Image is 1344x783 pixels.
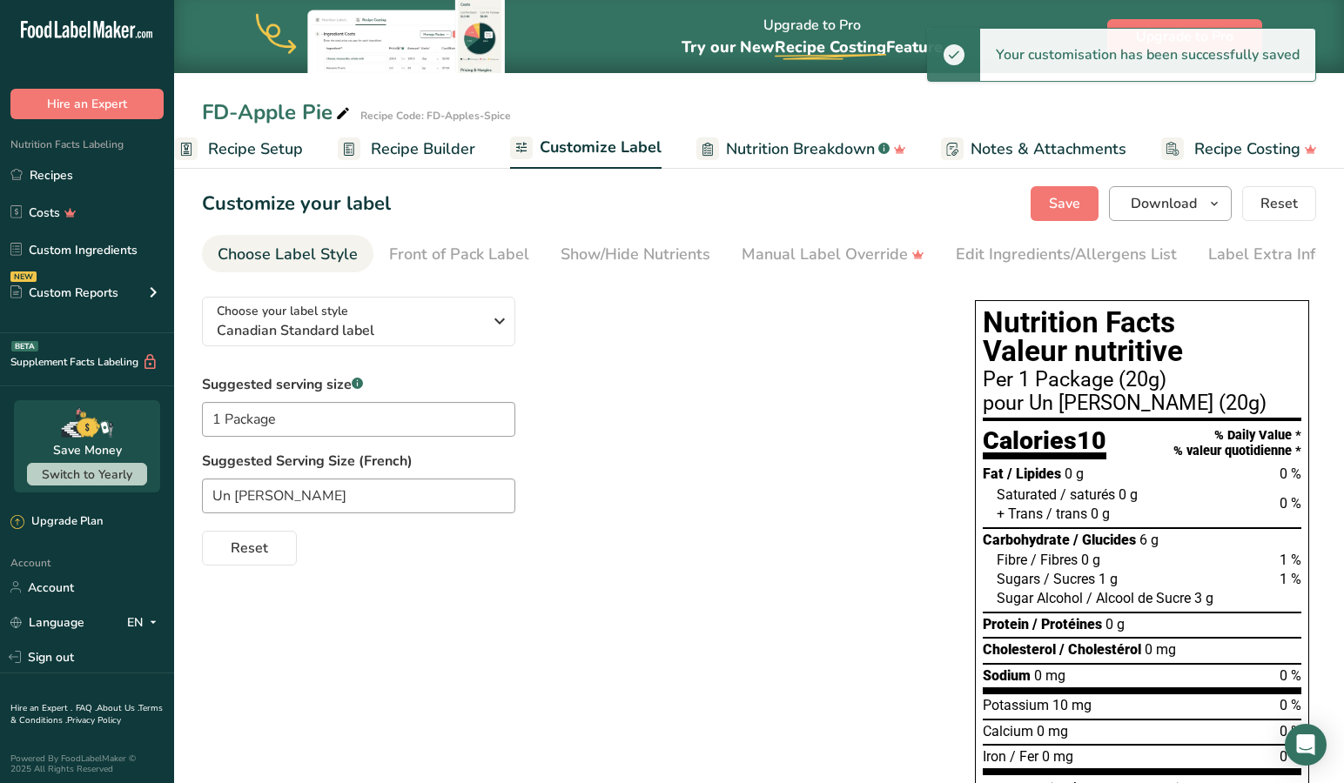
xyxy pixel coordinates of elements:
span: Recipe Builder [371,137,475,161]
a: Language [10,607,84,638]
span: / saturés [1060,486,1115,503]
span: Carbohydrate [983,532,1070,548]
a: Recipe Builder [338,130,475,169]
button: Choose your label style Canadian Standard label [202,297,515,346]
span: Sugars [997,571,1040,587]
div: pour Un [PERSON_NAME] (20g) [983,393,1301,414]
span: 1 % [1280,552,1301,568]
span: Save [1049,193,1080,214]
span: 0 g [1119,486,1138,503]
div: Upgrade Plan [10,513,103,531]
span: 0 % [1280,748,1301,765]
button: Hire an Expert [10,89,164,119]
span: Fat [983,465,1004,482]
span: Recipe Costing [775,37,886,57]
h1: Customize your label [202,190,391,218]
span: / Fer [1010,748,1038,765]
span: Choose your label style [217,302,348,320]
span: Fibre [997,552,1027,568]
span: Sodium [983,667,1031,684]
span: Recipe Costing [1194,137,1300,161]
span: Notes & Attachments [971,137,1126,161]
span: / Lipides [1007,465,1061,482]
div: Calories [983,428,1106,460]
button: Download [1109,186,1232,221]
div: Your customisation has been successfully saved [980,29,1315,81]
a: FAQ . [76,702,97,714]
div: Custom Reports [10,284,118,302]
span: 0 % [1280,465,1301,482]
div: Open Intercom Messenger [1285,724,1327,766]
span: 10 mg [1052,697,1092,713]
span: 1 g [1099,571,1118,587]
a: Hire an Expert . [10,702,72,714]
a: Recipe Costing [1161,130,1317,169]
div: Show/Hide Nutrients [561,243,710,266]
span: Customize Label [540,136,662,159]
span: / Alcool de Sucre [1086,590,1191,606]
div: Recipe Code: FD-Apples-Spice [360,108,511,124]
span: Cholesterol [983,641,1056,658]
span: 0 % [1280,697,1301,713]
a: Customize Label [510,128,662,170]
span: Iron [983,748,1006,765]
button: Save [1031,186,1099,221]
span: / Glucides [1073,532,1136,548]
button: Reset [202,531,297,565]
div: Save Money [53,441,122,459]
span: 0 % [1280,723,1301,739]
span: Reset [1260,193,1298,214]
a: Terms & Conditions . [10,702,163,726]
span: 10 [1077,425,1106,455]
span: / Cholestérol [1059,641,1141,658]
span: 0 mg [1034,667,1065,684]
span: 0 % [1280,667,1301,684]
a: Nutrition Breakdown [696,130,906,169]
span: + Trans [997,505,1043,522]
label: Suggested serving size [202,374,515,395]
h1: Nutrition Facts Valeur nutritive [983,308,1301,366]
span: 0 % [1280,495,1301,512]
span: Potassium [983,697,1049,713]
div: FD-Apple Pie [202,97,353,128]
span: Switch to Yearly [42,466,132,483]
span: / Fibres [1031,552,1078,568]
span: Recipe Setup [208,137,303,161]
span: 0 g [1105,616,1125,632]
div: BETA [11,341,38,351]
div: Choose Label Style [218,243,358,266]
span: Upgrade to Pro [1136,26,1233,47]
span: Saturated [997,486,1057,503]
button: Reset [1242,186,1316,221]
div: NEW [10,271,37,282]
span: 3 g [1194,590,1213,606]
label: Suggested Serving Size (French) [202,451,940,472]
span: Reset [231,538,268,559]
div: EN [127,612,164,632]
span: Sugar Alcohol [997,590,1083,606]
a: About Us . [97,702,138,714]
span: Calcium [983,723,1033,739]
a: Notes & Attachments [941,130,1126,169]
span: 0 g [1065,465,1084,482]
button: Upgrade to Pro [1107,19,1262,54]
div: Upgrade to Pro [682,1,943,73]
span: 1 % [1280,571,1301,587]
div: Per 1 Package (20g) [983,370,1301,391]
span: Protein [983,616,1029,632]
span: Nutrition Breakdown [726,137,875,161]
div: Label Extra Info [1208,243,1324,266]
span: 6 g [1139,532,1159,548]
div: Front of Pack Label [389,243,529,266]
div: % Daily Value * % valeur quotidienne * [1173,428,1301,458]
span: 0 mg [1145,641,1176,658]
span: Canadian Standard label [217,320,482,341]
a: Recipe Setup [175,130,303,169]
span: Try our New Feature [682,37,943,57]
span: / trans [1046,505,1087,522]
div: Edit Ingredients/Allergens List [956,243,1177,266]
span: / Sucres [1044,571,1095,587]
span: / Protéines [1032,616,1102,632]
span: Download [1131,193,1197,214]
div: Manual Label Override [742,243,924,266]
